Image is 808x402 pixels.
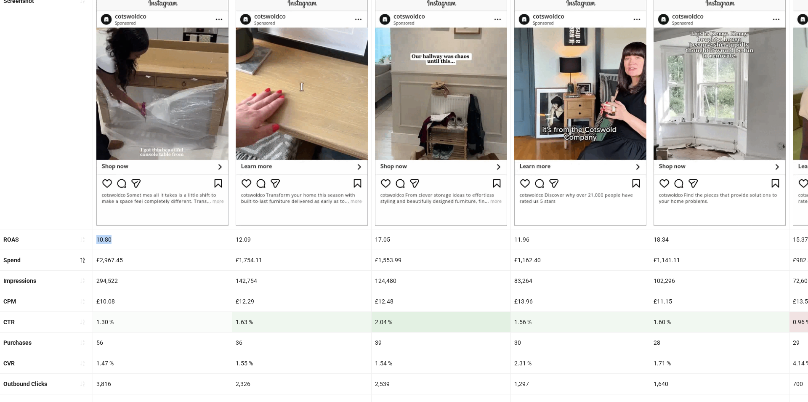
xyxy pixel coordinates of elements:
div: £11.15 [650,291,789,311]
b: CVR [3,360,15,367]
div: 1.54 % [372,353,510,373]
div: 28 [650,333,789,353]
div: £12.48 [372,291,510,311]
span: sort-ascending [80,381,85,387]
div: 124,480 [372,271,510,291]
div: 1.63 % [232,312,371,332]
b: Spend [3,257,21,264]
div: 2,326 [232,374,371,394]
span: sort-ascending [80,237,85,242]
div: £12.29 [232,291,371,311]
span: sort-ascending [80,319,85,325]
div: 10.80 [93,229,232,250]
div: £2,967.45 [93,250,232,270]
div: £1,553.99 [372,250,510,270]
div: £1,754.11 [232,250,371,270]
b: Outbound Clicks [3,381,47,387]
b: CTR [3,319,15,325]
div: 294,522 [93,271,232,291]
span: sort-ascending [80,340,85,346]
div: 2.31 % [511,353,650,373]
span: sort-ascending [80,360,85,366]
div: 1.47 % [93,353,232,373]
div: 11.96 [511,229,650,250]
b: CPM [3,298,16,305]
div: 1,640 [650,374,789,394]
b: Impressions [3,277,36,284]
div: 1.55 % [232,353,371,373]
div: 2.04 % [372,312,510,332]
div: 1.30 % [93,312,232,332]
b: ROAS [3,236,19,243]
div: 36 [232,333,371,353]
div: £1,141.11 [650,250,789,270]
div: 18.34 [650,229,789,250]
b: Purchases [3,339,32,346]
div: £10.08 [93,291,232,311]
div: 1,297 [511,374,650,394]
div: £13.96 [511,291,650,311]
div: 102,296 [650,271,789,291]
div: 30 [511,333,650,353]
div: £1,162.40 [511,250,650,270]
div: 56 [93,333,232,353]
div: 39 [372,333,510,353]
div: 1.60 % [650,312,789,332]
div: 142,754 [232,271,371,291]
div: 2,539 [372,374,510,394]
span: sort-descending [80,257,85,263]
span: sort-ascending [80,278,85,284]
div: 1.56 % [511,312,650,332]
div: 1.71 % [650,353,789,373]
span: sort-ascending [80,298,85,304]
div: 12.09 [232,229,371,250]
div: 3,816 [93,374,232,394]
div: 83,264 [511,271,650,291]
div: 17.05 [372,229,510,250]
